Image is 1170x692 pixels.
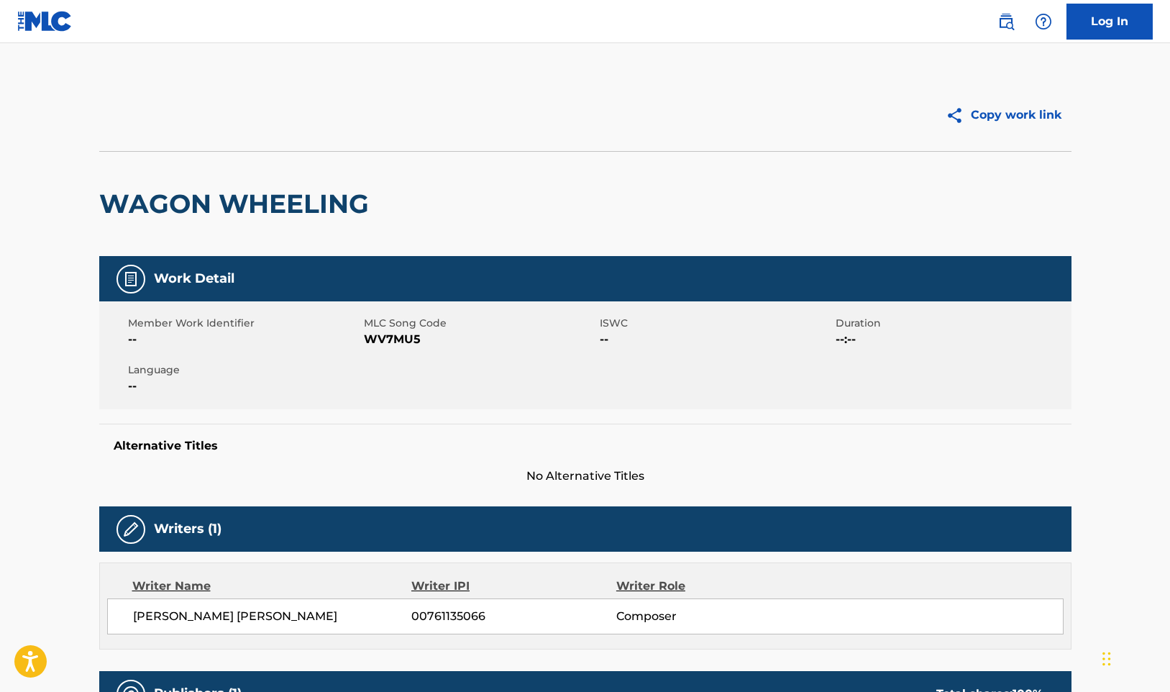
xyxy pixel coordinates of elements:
img: MLC Logo [17,11,73,32]
a: Log In [1066,4,1153,40]
span: MLC Song Code [364,316,596,331]
img: help [1035,13,1052,30]
div: Help [1029,7,1058,36]
img: Writers [122,521,140,538]
div: Drag [1102,637,1111,680]
div: Writer Role [616,578,803,595]
iframe: Chat Widget [1098,623,1170,692]
h5: Writers (1) [154,521,221,537]
span: --:-- [836,331,1068,348]
a: Public Search [992,7,1020,36]
span: [PERSON_NAME] [PERSON_NAME] [133,608,412,625]
h2: WAGON WHEELING [99,188,376,220]
span: Member Work Identifier [128,316,360,331]
h5: Work Detail [154,270,234,287]
img: Copy work link [946,106,971,124]
span: 00761135066 [411,608,616,625]
img: Work Detail [122,270,140,288]
img: search [997,13,1015,30]
iframe: Resource Center [1130,460,1170,576]
span: ISWC [600,316,832,331]
span: Duration [836,316,1068,331]
div: Writer Name [132,578,412,595]
span: -- [600,331,832,348]
span: No Alternative Titles [99,468,1071,485]
h5: Alternative Titles [114,439,1057,453]
span: WV7MU5 [364,331,596,348]
div: Writer IPI [411,578,616,595]
span: Composer [616,608,803,625]
button: Copy work link [936,97,1071,133]
span: Language [128,363,360,378]
span: -- [128,331,360,348]
span: -- [128,378,360,395]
